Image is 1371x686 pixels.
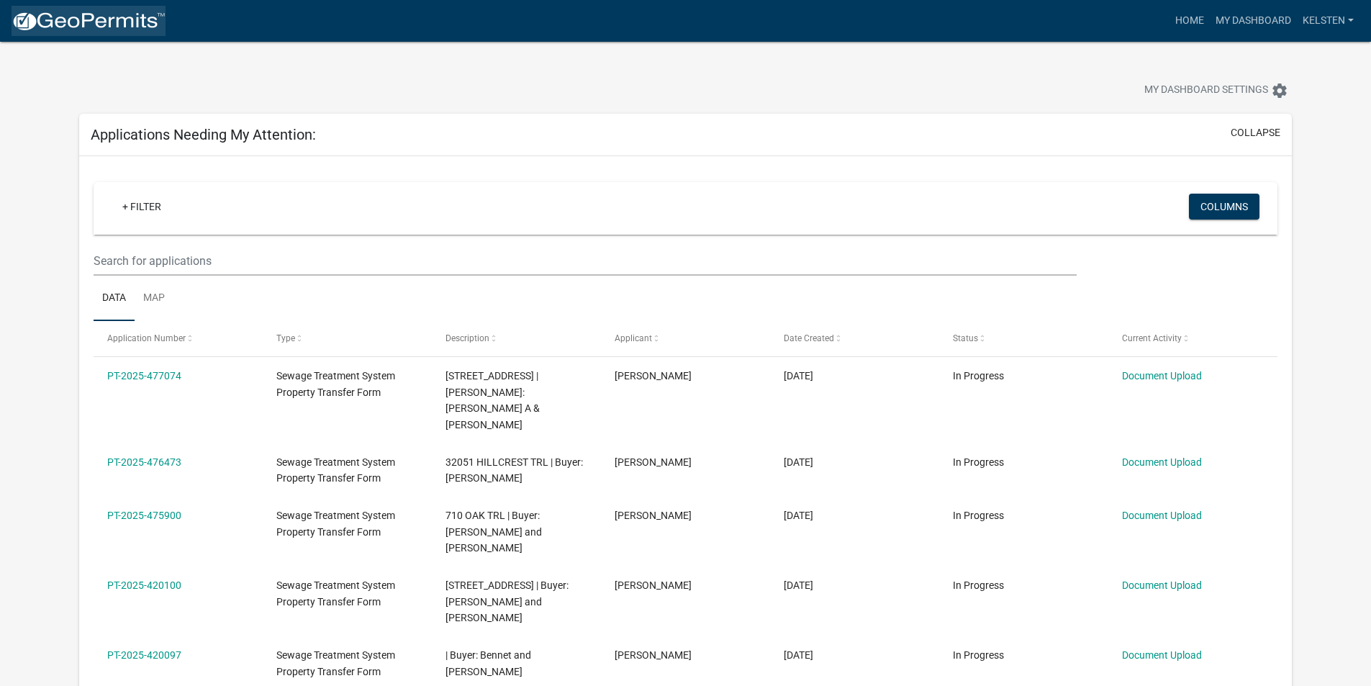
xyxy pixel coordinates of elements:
span: Kelsey Stender [615,649,692,661]
span: 514 SUMMIT ST E | Buyer: Adria Budesca and Amy Herbranson [445,579,569,624]
span: In Progress [953,370,1004,382]
input: Search for applications [94,246,1076,276]
span: Sewage Treatment System Property Transfer Form [276,649,395,677]
span: 09/10/2025 [784,456,813,468]
span: In Progress [953,579,1004,591]
datatable-header-cell: Type [263,321,432,356]
span: Kelsey Stender [615,510,692,521]
span: 38493 NORTH SHORE DR | Buyer: Thomas A & Melissa J Heilman [445,370,540,430]
span: 09/09/2025 [784,510,813,521]
button: My Dashboard Settingssettings [1133,76,1300,104]
span: In Progress [953,649,1004,661]
span: Description [445,333,489,343]
a: PT-2025-420097 [107,649,181,661]
i: settings [1271,82,1288,99]
datatable-header-cell: Current Activity [1108,321,1277,356]
a: My Dashboard [1210,7,1297,35]
a: Document Upload [1122,510,1202,521]
span: 32051 HILLCREST TRL | Buyer: Joseph Hillstrom [445,456,583,484]
span: In Progress [953,456,1004,468]
a: Document Upload [1122,579,1202,591]
h5: Applications Needing My Attention: [91,126,316,143]
a: Kelsten [1297,7,1359,35]
span: Applicant [615,333,652,343]
a: Document Upload [1122,456,1202,468]
a: PT-2025-420100 [107,579,181,591]
span: In Progress [953,510,1004,521]
span: Type [276,333,295,343]
span: Application Number [107,333,186,343]
a: Home [1169,7,1210,35]
span: Kelsey Stender [615,579,692,591]
span: Kelsey Stender [615,370,692,382]
span: Sewage Treatment System Property Transfer Form [276,510,395,538]
a: + Filter [111,194,173,220]
a: Document Upload [1122,649,1202,661]
span: 05/13/2025 [784,649,813,661]
a: Document Upload [1122,370,1202,382]
span: Sewage Treatment System Property Transfer Form [276,579,395,608]
span: Kelsey Stender [615,456,692,468]
span: 710 OAK TRL | Buyer: Terrence R. Lejcher and Karyl M. Lejcher [445,510,542,554]
a: PT-2025-477074 [107,370,181,382]
span: Sewage Treatment System Property Transfer Form [276,370,395,398]
span: Sewage Treatment System Property Transfer Form [276,456,395,484]
span: My Dashboard Settings [1144,82,1268,99]
datatable-header-cell: Status [938,321,1108,356]
span: | Buyer: Bennet and Trisha Stich [445,649,531,677]
datatable-header-cell: Description [432,321,601,356]
a: Data [94,276,135,322]
datatable-header-cell: Application Number [94,321,263,356]
span: Status [953,333,978,343]
datatable-header-cell: Date Created [770,321,939,356]
button: Columns [1189,194,1259,220]
a: PT-2025-475900 [107,510,181,521]
span: Date Created [784,333,834,343]
a: Map [135,276,173,322]
span: Current Activity [1122,333,1182,343]
a: PT-2025-476473 [107,456,181,468]
button: collapse [1231,125,1280,140]
span: 09/11/2025 [784,370,813,382]
span: 05/13/2025 [784,579,813,591]
datatable-header-cell: Applicant [601,321,770,356]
